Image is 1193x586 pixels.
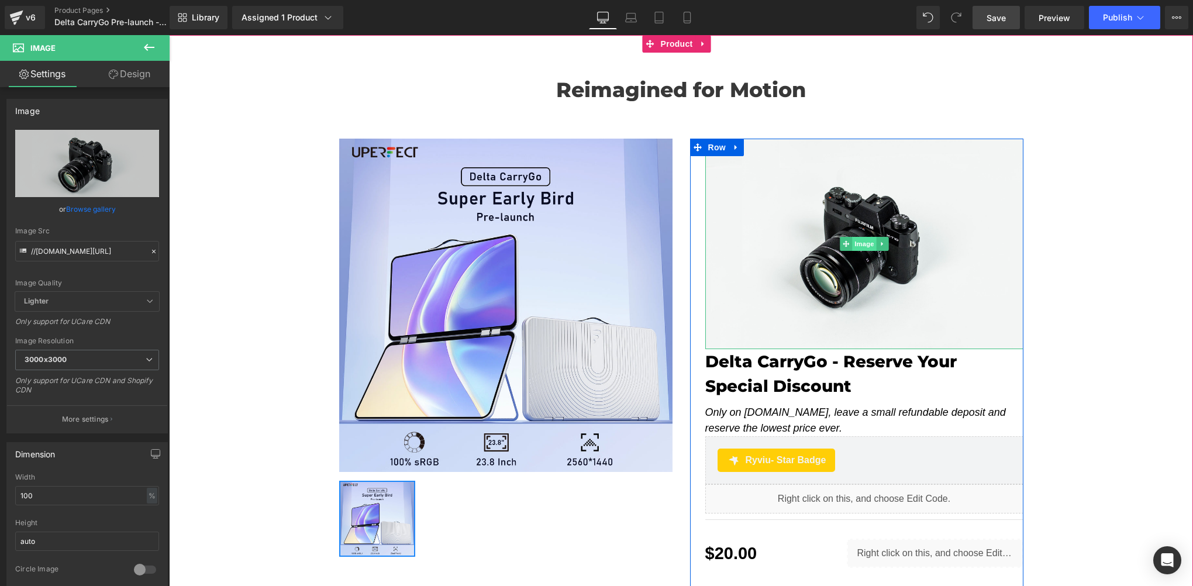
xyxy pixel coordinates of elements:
img: Delta CarryGo - Reserve Your Special Discount [171,447,246,521]
a: Expand / Collapse [560,104,575,121]
a: Laptop [617,6,645,29]
a: Mobile [673,6,701,29]
div: Assigned 1 Product [242,12,334,23]
div: Circle Image [15,564,122,577]
b: 3000x3000 [25,355,67,364]
div: Image Quality [15,279,159,287]
button: More settings [7,405,167,433]
p: More settings [62,414,109,425]
div: % [147,488,157,504]
button: Redo [944,6,968,29]
span: Image [30,43,56,53]
span: Row [536,104,560,121]
h1: Reimagined for Motion [170,40,854,71]
span: $20.00 [536,509,588,528]
a: Desktop [589,6,617,29]
a: Browse gallery [66,199,116,219]
a: New Library [170,6,227,29]
input: auto [15,532,159,551]
span: Image [683,202,708,216]
div: Image Src [15,227,159,235]
div: Width [15,473,159,481]
i: Only on [DOMAIN_NAME], leave a small refundable deposit and reserve the lowest price ever. [536,371,837,399]
div: Only support for UCare CDN [15,317,159,334]
span: Delta CarryGo Pre-launch - [PERSON_NAME] [54,18,167,27]
a: Design [87,61,172,87]
div: Dimension [15,443,56,459]
span: Save [987,12,1006,24]
span: Publish [1103,13,1132,22]
button: Undo [916,6,940,29]
div: Image Resolution [15,337,159,345]
input: Link [15,241,159,261]
input: auto [15,486,159,505]
div: v6 [23,10,38,25]
span: Library [192,12,219,23]
b: Lighter [24,297,49,305]
div: Height [15,519,159,527]
span: Ryviu [577,418,657,432]
span: Preview [1039,12,1070,24]
div: Only support for UCare CDN and Shopify CDN [15,376,159,402]
span: - Star Badge [602,420,657,430]
a: Product Pages [54,6,189,15]
div: or [15,203,159,215]
button: More [1165,6,1188,29]
span: Delta CarryGo - Reserve Your Special Discount [536,314,854,363]
div: Image [15,99,40,116]
div: Open Intercom Messenger [1153,546,1181,574]
a: Expand / Collapse [707,202,719,216]
a: v6 [5,6,45,29]
p: About Product [536,550,854,568]
a: Preview [1025,6,1084,29]
a: Tablet [645,6,673,29]
button: Publish [1089,6,1160,29]
img: Delta CarryGo - Reserve Your Special Discount [170,104,504,437]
